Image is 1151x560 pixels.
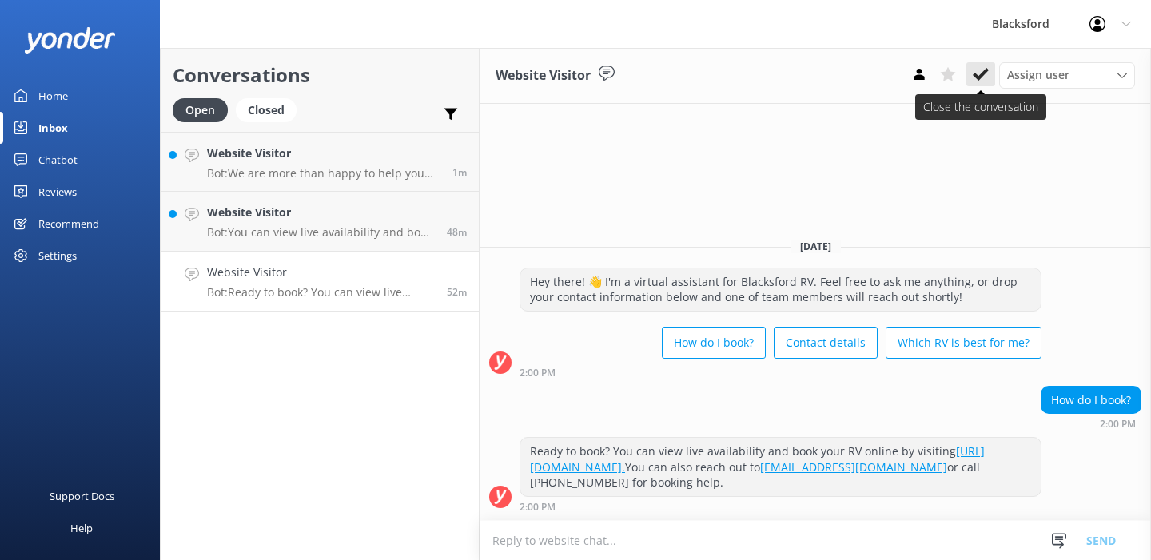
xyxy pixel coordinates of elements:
[1041,387,1141,414] div: How do I book?
[207,225,435,240] p: Bot: You can view live availability and book your RV online by visiting [URL][DOMAIN_NAME]. You c...
[1041,418,1141,429] div: Sep 02 2025 02:00pm (UTC -06:00) America/Chihuahua
[70,512,93,544] div: Help
[161,192,479,252] a: Website VisitorBot:You can view live availability and book your RV online by visiting [URL][DOMAI...
[207,264,435,281] h4: Website Visitor
[447,285,467,299] span: Sep 02 2025 02:00pm (UTC -06:00) America/Chihuahua
[760,459,947,475] a: [EMAIL_ADDRESS][DOMAIN_NAME]
[38,176,77,208] div: Reviews
[161,132,479,192] a: Website VisitorBot:We are more than happy to help you choose which Rv is best for you! Take our "...
[791,240,841,253] span: [DATE]
[520,367,1041,378] div: Sep 02 2025 02:00pm (UTC -06:00) America/Chihuahua
[886,327,1041,359] button: Which RV is best for me?
[236,98,297,122] div: Closed
[447,225,467,239] span: Sep 02 2025 02:04pm (UTC -06:00) America/Chihuahua
[38,80,68,112] div: Home
[38,112,68,144] div: Inbox
[452,165,467,179] span: Sep 02 2025 02:52pm (UTC -06:00) America/Chihuahua
[173,98,228,122] div: Open
[24,27,116,54] img: yonder-white-logo.png
[207,145,440,162] h4: Website Visitor
[173,60,467,90] h2: Conversations
[38,208,99,240] div: Recommend
[496,66,591,86] h3: Website Visitor
[207,285,435,300] p: Bot: Ready to book? You can view live availability and book your RV online by visiting [URL][DOMA...
[1007,66,1069,84] span: Assign user
[1100,419,1136,429] strong: 2:00 PM
[173,101,236,118] a: Open
[520,438,1041,496] div: Ready to book? You can view live availability and book your RV online by visiting You can also re...
[207,204,435,221] h4: Website Visitor
[207,166,440,181] p: Bot: We are more than happy to help you choose which Rv is best for you! Take our "Which RV is be...
[50,480,114,512] div: Support Docs
[520,368,556,378] strong: 2:00 PM
[161,252,479,312] a: Website VisitorBot:Ready to book? You can view live availability and book your RV online by visit...
[530,443,985,475] a: [URL][DOMAIN_NAME].
[520,501,1041,512] div: Sep 02 2025 02:00pm (UTC -06:00) America/Chihuahua
[662,327,766,359] button: How do I book?
[236,101,305,118] a: Closed
[999,62,1135,88] div: Assign User
[38,240,77,272] div: Settings
[520,502,556,512] strong: 2:00 PM
[774,327,878,359] button: Contact details
[520,268,1041,311] div: Hey there! 👋 I'm a virtual assistant for Blacksford RV. Feel free to ask me anything, or drop you...
[38,144,78,176] div: Chatbot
